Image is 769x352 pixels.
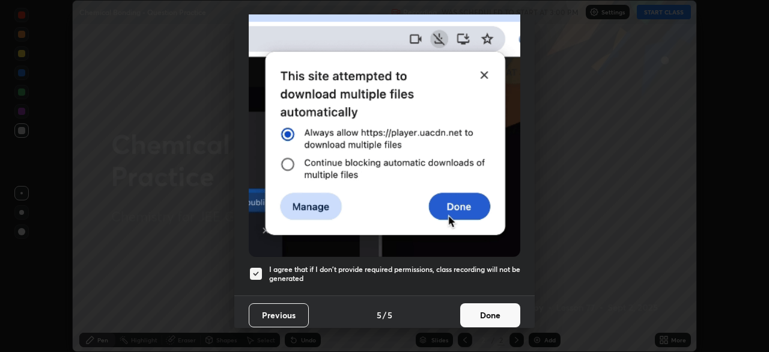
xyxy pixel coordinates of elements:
[383,309,386,321] h4: /
[460,303,520,327] button: Done
[269,265,520,283] h5: I agree that if I don't provide required permissions, class recording will not be generated
[377,309,381,321] h4: 5
[249,303,309,327] button: Previous
[388,309,392,321] h4: 5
